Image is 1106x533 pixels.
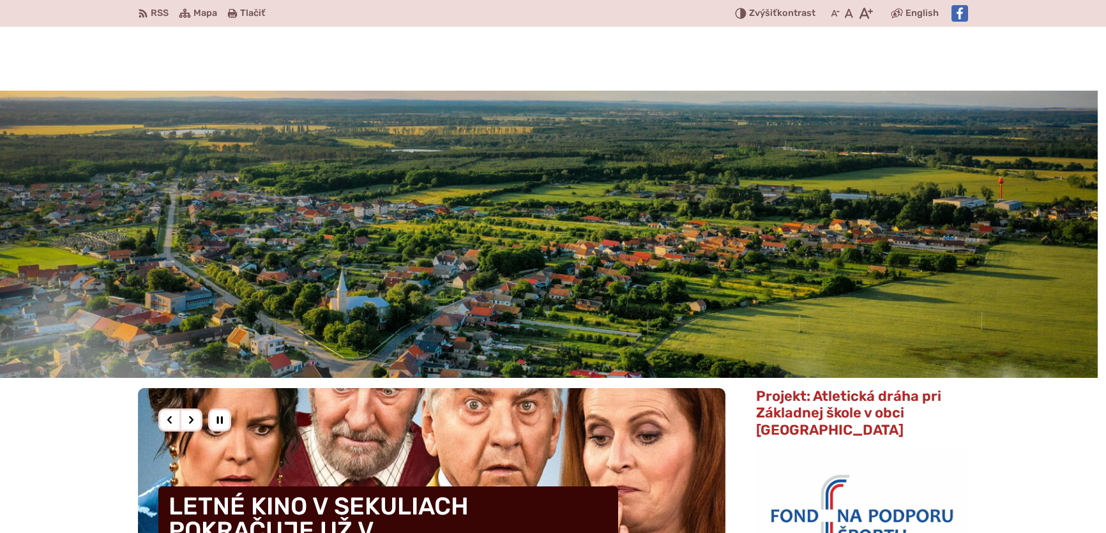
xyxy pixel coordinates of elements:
span: Projekt: Atletická dráha pri Základnej škole v obci [GEOGRAPHIC_DATA] [756,387,941,439]
span: kontrast [749,8,815,19]
div: Nasledujúci slajd [179,409,202,432]
div: Pozastaviť pohyb slajdera [208,409,231,432]
span: English [905,6,939,21]
span: RSS [151,6,169,21]
span: Tlačiť [240,8,265,19]
div: Predošlý slajd [158,409,181,432]
img: Prejsť na Facebook stránku [951,5,968,22]
span: Mapa [193,6,217,21]
span: Zvýšiť [749,8,777,19]
a: English [903,6,941,21]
